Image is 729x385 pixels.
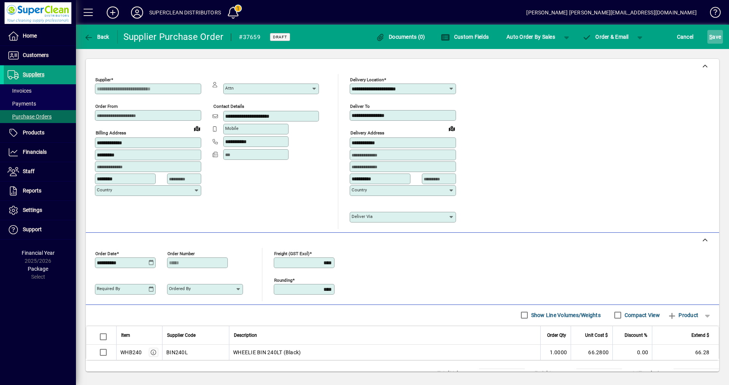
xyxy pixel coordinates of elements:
[233,349,301,356] span: WHEELIE BIN 240LT (Black)
[439,30,491,44] button: Custom Fields
[707,30,723,44] button: Save
[4,84,76,97] a: Invoices
[625,331,647,339] span: Discount %
[97,187,112,192] mat-label: Country
[434,369,479,378] td: Total Volume
[664,308,702,322] button: Product
[274,277,292,282] mat-label: Rounding
[652,345,719,360] td: 66.28
[167,331,196,339] span: Supplier Code
[23,52,49,58] span: Customers
[23,168,35,174] span: Staff
[28,266,48,272] span: Package
[169,286,191,291] mat-label: Ordered by
[441,34,489,40] span: Custom Fields
[526,6,697,19] div: [PERSON_NAME] [PERSON_NAME][EMAIL_ADDRESS][DOMAIN_NAME]
[547,331,566,339] span: Order Qty
[162,345,229,360] td: BIN240L
[125,6,149,19] button: Profile
[23,207,42,213] span: Settings
[675,30,696,44] button: Cancel
[582,34,629,40] span: Order & Email
[374,30,427,44] button: Documents (0)
[225,85,234,91] mat-label: Attn
[23,149,47,155] span: Financials
[121,331,130,339] span: Item
[4,143,76,162] a: Financials
[76,30,118,44] app-page-header-button: Back
[4,46,76,65] a: Customers
[352,214,372,219] mat-label: Deliver via
[4,162,76,181] a: Staff
[350,77,384,82] mat-label: Delivery Location
[167,251,195,256] mat-label: Order number
[23,71,44,77] span: Suppliers
[530,311,601,319] label: Show Line Volumes/Weights
[571,345,612,360] td: 66.2800
[623,311,660,319] label: Compact View
[23,188,41,194] span: Reports
[677,31,694,43] span: Cancel
[612,345,652,360] td: 0.00
[576,369,622,378] td: 0.00
[23,226,42,232] span: Support
[667,309,698,321] span: Product
[101,6,125,19] button: Add
[628,369,674,378] td: GST exclusive
[273,35,287,39] span: Draft
[709,31,721,43] span: ave
[503,30,559,44] button: Auto Order By Sales
[234,331,257,339] span: Description
[507,31,555,43] span: Auto Order By Sales
[120,349,142,356] div: WHB240
[23,129,44,136] span: Products
[531,369,576,378] td: Freight
[95,77,111,82] mat-label: Supplier
[579,30,633,44] button: Order & Email
[446,122,458,134] a: View on map
[4,110,76,123] a: Purchase Orders
[4,220,76,239] a: Support
[4,97,76,110] a: Payments
[352,187,367,192] mat-label: Country
[704,2,720,26] a: Knowledge Base
[149,6,221,19] div: SUPERCLEAN DISTRIBUTORS
[4,201,76,220] a: Settings
[8,88,32,94] span: Invoices
[674,369,719,378] td: 66.28
[95,104,118,109] mat-label: Order from
[191,122,203,134] a: View on map
[350,104,370,109] mat-label: Deliver To
[376,34,425,40] span: Documents (0)
[479,369,525,378] td: 0.0000 M³
[225,126,238,131] mat-label: Mobile
[22,250,55,256] span: Financial Year
[8,101,36,107] span: Payments
[4,27,76,46] a: Home
[585,331,608,339] span: Unit Cost $
[709,34,712,40] span: S
[239,31,260,43] div: #37659
[84,34,109,40] span: Back
[95,251,117,256] mat-label: Order date
[540,345,571,360] td: 1.0000
[4,181,76,200] a: Reports
[8,114,52,120] span: Purchase Orders
[123,31,224,43] div: Supplier Purchase Order
[23,33,37,39] span: Home
[82,30,111,44] button: Back
[691,331,709,339] span: Extend $
[4,123,76,142] a: Products
[274,251,309,256] mat-label: Freight (GST excl)
[97,286,120,291] mat-label: Required by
